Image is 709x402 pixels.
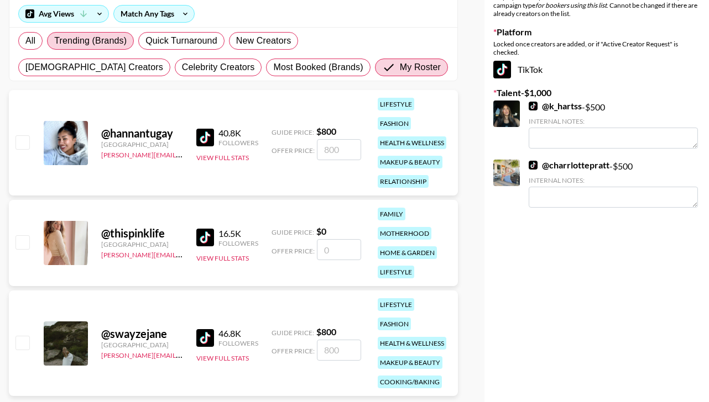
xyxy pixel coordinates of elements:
[378,117,411,130] div: fashion
[378,246,437,259] div: home & garden
[529,117,698,125] div: Internal Notes:
[272,146,315,155] span: Offer Price:
[493,61,511,78] img: TikTok
[101,327,183,341] div: @ swayzejane
[378,337,446,350] div: health & wellness
[196,329,214,347] img: TikTok
[272,228,314,236] span: Guide Price:
[218,139,258,147] div: Followers
[25,61,163,74] span: [DEMOGRAPHIC_DATA] Creators
[101,341,183,349] div: [GEOGRAPHIC_DATA]
[378,136,446,149] div: health & wellness
[101,349,317,359] a: [PERSON_NAME][EMAIL_ADDRESS][PERSON_NAME][DOMAIN_NAME]
[218,128,258,139] div: 40.8K
[218,228,258,239] div: 16.5K
[317,239,361,260] input: 0
[272,247,315,255] span: Offer Price:
[236,34,291,47] span: New Creators
[196,254,249,262] button: View Full Stats
[196,229,214,246] img: TikTok
[316,226,326,236] strong: $ 0
[535,1,607,9] em: for bookers using this list
[114,6,194,22] div: Match Any Tags
[101,126,183,140] div: @ hannantugay
[101,248,317,259] a: [PERSON_NAME][EMAIL_ADDRESS][PERSON_NAME][DOMAIN_NAME]
[529,100,698,149] div: - $ 500
[316,326,336,337] strong: $ 800
[493,27,700,38] label: Platform
[272,128,314,136] span: Guide Price:
[529,100,582,112] a: @k_hartss
[101,240,183,248] div: [GEOGRAPHIC_DATA]
[378,175,429,188] div: relationship
[493,87,700,98] label: Talent - $ 1,000
[378,98,414,110] div: lifestyle
[378,266,414,278] div: lifestyle
[529,160,609,171] a: @charrlottepratt
[218,328,258,339] div: 46.8K
[101,149,317,159] a: [PERSON_NAME][EMAIL_ADDRESS][PERSON_NAME][DOMAIN_NAME]
[316,126,336,136] strong: $ 800
[196,129,214,146] img: TikTok
[145,34,217,47] span: Quick Turnaround
[378,227,431,240] div: motherhood
[529,176,698,184] div: Internal Notes:
[218,239,258,247] div: Followers
[378,298,414,311] div: lifestyle
[493,61,700,78] div: TikTok
[272,329,314,337] span: Guide Price:
[182,61,255,74] span: Celebrity Creators
[378,356,442,369] div: makeup & beauty
[19,6,108,22] div: Avg Views
[196,154,249,162] button: View Full Stats
[529,161,538,170] img: TikTok
[378,208,405,220] div: family
[101,140,183,149] div: [GEOGRAPHIC_DATA]
[493,40,700,56] div: Locked once creators are added, or if "Active Creator Request" is checked.
[218,339,258,347] div: Followers
[317,340,361,361] input: 800
[25,34,35,47] span: All
[400,61,441,74] span: My Roster
[378,375,442,388] div: cooking/baking
[54,34,127,47] span: Trending (Brands)
[317,139,361,160] input: 800
[273,61,363,74] span: Most Booked (Brands)
[529,160,698,208] div: - $ 500
[529,102,538,110] img: TikTok
[101,226,183,240] div: @ thispinklife
[378,156,442,168] div: makeup & beauty
[378,318,411,330] div: fashion
[272,347,315,355] span: Offer Price:
[196,354,249,362] button: View Full Stats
